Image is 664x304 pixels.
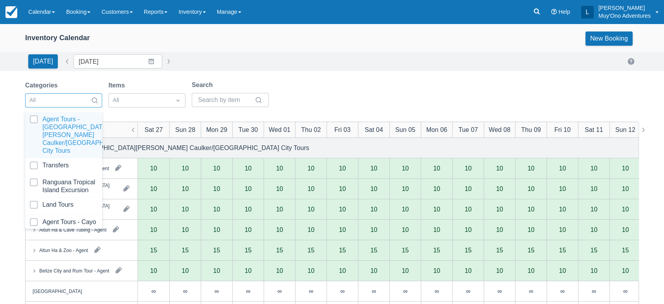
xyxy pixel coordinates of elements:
[339,226,346,233] div: 10
[615,125,635,134] div: Sun 12
[421,281,452,302] div: ∞
[213,267,220,274] div: 10
[182,165,189,171] div: 10
[591,185,598,192] div: 10
[484,179,515,199] div: 10
[245,185,252,192] div: 10
[245,206,252,212] div: 10
[402,185,409,192] div: 10
[6,6,17,18] img: checkfront-main-nav-mini-logo.png
[30,143,309,152] div: Agent Tours - [GEOGRAPHIC_DATA][PERSON_NAME] Caulker/[GEOGRAPHIC_DATA] City Tours
[245,267,252,274] div: 10
[182,247,189,253] div: 15
[433,165,440,171] div: 10
[39,247,88,254] div: Altun Ha & Zoo - Agent
[25,81,61,90] label: Categories
[326,199,358,220] div: 10
[591,165,598,171] div: 10
[371,226,378,233] div: 10
[402,206,409,212] div: 10
[169,199,201,220] div: 10
[150,226,157,233] div: 10
[559,267,566,274] div: 10
[581,6,594,19] div: L
[623,288,627,294] div: ∞
[295,199,326,220] div: 10
[421,199,452,220] div: 10
[308,267,315,274] div: 10
[559,247,566,253] div: 15
[622,185,629,192] div: 10
[609,199,641,220] div: 10
[452,199,484,220] div: 10
[551,9,557,15] i: Help
[213,226,220,233] div: 10
[276,206,283,212] div: 10
[372,288,376,294] div: ∞
[138,281,169,302] div: ∞
[402,247,409,253] div: 15
[560,288,565,294] div: ∞
[192,80,216,90] label: Search
[201,281,232,302] div: ∞
[435,288,439,294] div: ∞
[402,267,409,274] div: 10
[496,206,503,212] div: 10
[528,185,535,192] div: 10
[340,288,345,294] div: ∞
[528,267,535,274] div: 10
[389,281,421,302] div: ∞
[182,226,189,233] div: 10
[264,179,295,199] div: 10
[213,247,220,253] div: 15
[326,281,358,302] div: ∞
[150,185,157,192] div: 10
[201,179,232,199] div: 10
[308,165,315,171] div: 10
[622,267,629,274] div: 10
[371,165,378,171] div: 10
[269,125,290,134] div: Wed 01
[308,247,315,253] div: 15
[529,288,533,294] div: ∞
[395,125,415,134] div: Sun 05
[232,179,264,199] div: 10
[598,4,651,12] p: [PERSON_NAME]
[371,206,378,212] div: 10
[365,125,383,134] div: Sat 04
[138,179,169,199] div: 10
[547,199,578,220] div: 10
[465,267,472,274] div: 10
[215,288,219,294] div: ∞
[277,288,282,294] div: ∞
[301,125,321,134] div: Thu 02
[515,199,547,220] div: 10
[39,226,106,233] div: Altun Ha & Cave Tubing - Agent
[578,281,609,302] div: ∞
[232,199,264,220] div: 10
[175,125,195,134] div: Sun 28
[33,287,82,295] div: [GEOGRAPHIC_DATA]
[232,281,264,302] div: ∞
[264,199,295,220] div: 10
[591,226,598,233] div: 10
[528,165,535,171] div: 10
[389,179,421,199] div: 10
[28,54,58,69] button: [DATE]
[245,247,252,253] div: 15
[489,125,510,134] div: Wed 08
[521,125,541,134] div: Thu 09
[276,267,283,274] div: 10
[198,93,253,107] input: Search by item
[609,179,641,199] div: 10
[150,247,157,253] div: 15
[238,125,258,134] div: Tue 30
[150,206,157,212] div: 10
[371,247,378,253] div: 15
[339,247,346,253] div: 15
[402,165,409,171] div: 10
[276,226,283,233] div: 10
[308,206,315,212] div: 10
[591,267,598,274] div: 10
[371,185,378,192] div: 10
